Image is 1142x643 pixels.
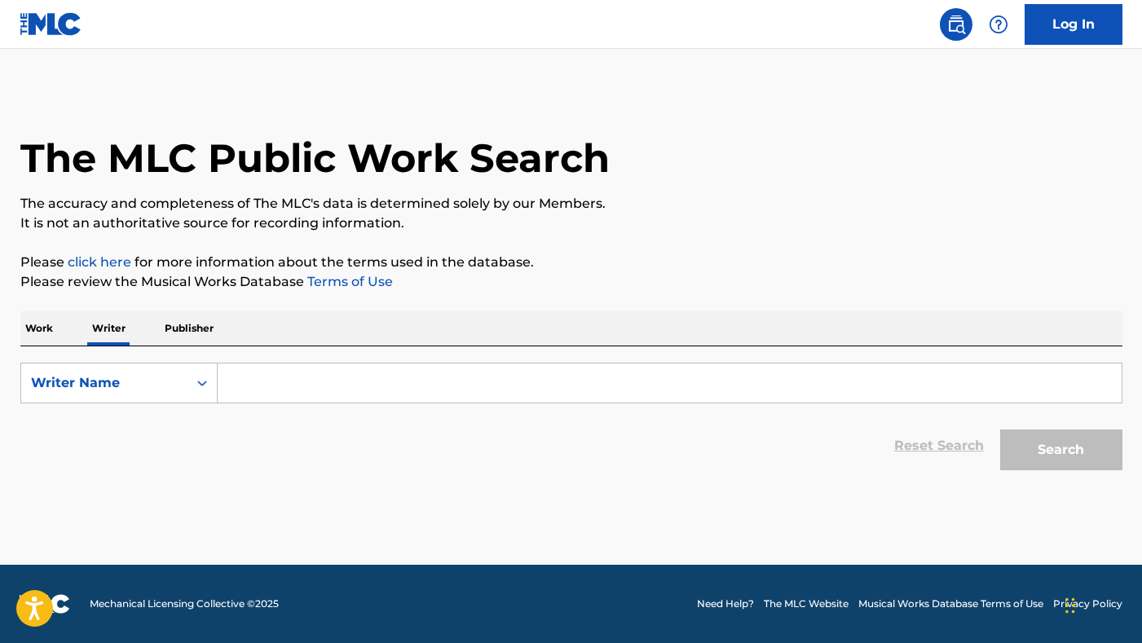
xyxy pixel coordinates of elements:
img: logo [20,594,70,614]
div: Writer Name [31,373,178,393]
p: It is not an authoritative source for recording information. [20,214,1122,233]
a: The MLC Website [764,597,849,611]
span: Mechanical Licensing Collective © 2025 [90,597,279,611]
div: Drag [1065,581,1075,630]
a: Public Search [940,8,972,41]
p: Writer [87,311,130,346]
img: search [946,15,966,34]
img: MLC Logo [20,12,82,36]
img: help [989,15,1008,34]
div: Help [982,8,1015,41]
a: Privacy Policy [1053,597,1122,611]
a: Need Help? [697,597,754,611]
p: Please review the Musical Works Database [20,272,1122,292]
p: Please for more information about the terms used in the database. [20,253,1122,272]
a: Terms of Use [304,274,393,289]
form: Search Form [20,363,1122,478]
h1: The MLC Public Work Search [20,134,610,183]
p: Publisher [160,311,218,346]
a: Musical Works Database Terms of Use [858,597,1043,611]
iframe: Chat Widget [1060,565,1142,643]
a: click here [68,254,131,270]
p: The accuracy and completeness of The MLC's data is determined solely by our Members. [20,194,1122,214]
p: Work [20,311,58,346]
a: Log In [1025,4,1122,45]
